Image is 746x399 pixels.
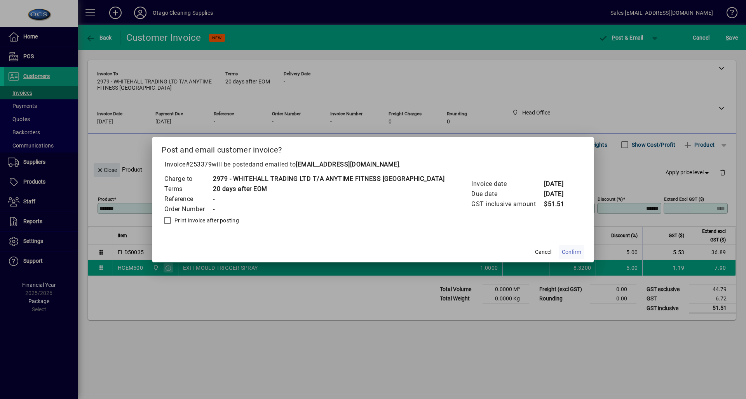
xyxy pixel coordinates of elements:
[213,204,444,214] td: -
[213,174,444,184] td: 2979 - WHITEHALL TRADING LTD T/A ANYTIME FITNESS [GEOGRAPHIC_DATA]
[164,174,213,184] td: Charge to
[559,245,584,259] button: Confirm
[544,189,575,199] td: [DATE]
[162,160,584,169] p: Invoice will be posted .
[531,245,556,259] button: Cancel
[471,189,544,199] td: Due date
[252,161,399,168] span: and emailed to
[186,161,212,168] span: #253379
[213,194,444,204] td: -
[544,199,575,209] td: $51.51
[562,248,581,256] span: Confirm
[535,248,551,256] span: Cancel
[152,137,594,160] h2: Post and email customer invoice?
[213,184,444,194] td: 20 days after EOM
[164,184,213,194] td: Terms
[164,194,213,204] td: Reference
[471,179,544,189] td: Invoice date
[173,217,239,224] label: Print invoice after posting
[471,199,544,209] td: GST inclusive amount
[164,204,213,214] td: Order Number
[544,179,575,189] td: [DATE]
[296,161,399,168] b: [EMAIL_ADDRESS][DOMAIN_NAME]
